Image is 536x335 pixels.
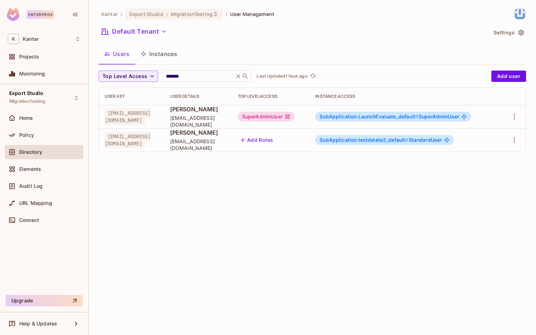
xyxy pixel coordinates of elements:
img: ramanesh.pv@kantar.com [514,8,526,20]
button: Instances [135,45,183,63]
span: Directory [19,149,42,155]
button: Add user [491,71,526,82]
div: Top Level Access [238,94,304,99]
span: User Management [230,11,274,17]
span: the active workspace [101,11,118,17]
div: User Details [170,94,227,99]
span: # [405,137,408,143]
span: # [415,113,419,119]
div: Enterprise [27,10,54,19]
span: Elements [19,166,41,172]
span: Policy [19,132,34,138]
span: Export Studio [129,11,163,17]
span: SubApplication:testdelete2_default [319,137,408,143]
button: refresh [309,72,318,80]
span: : [166,11,168,17]
span: [PERSON_NAME] [170,105,227,113]
button: Add Roles [238,134,276,146]
div: Instance Access [315,94,494,99]
button: Default Tenant [99,26,169,37]
li: / [121,11,122,17]
span: Workspace: Kantar [23,36,39,42]
span: [EMAIL_ADDRESS][DOMAIN_NAME] [105,108,151,125]
div: SuperAdminUser [238,112,295,122]
span: StandardUser [319,137,442,143]
span: SubApplication:LaunchEvaluate_default [319,113,419,119]
button: Top Level Access [99,71,158,82]
button: Users [99,45,135,63]
span: Help & Updates [19,321,57,326]
span: Monitoring [19,71,45,77]
span: [EMAIL_ADDRESS][DOMAIN_NAME] [170,138,227,151]
span: K [8,34,19,44]
button: Upgrade [6,295,83,306]
span: MigrationTesting [9,99,45,104]
span: Connect [19,217,39,223]
span: [EMAIL_ADDRESS][DOMAIN_NAME] [105,132,151,148]
span: Export Studio [9,90,43,96]
span: MigrationTesting [171,11,213,17]
span: [PERSON_NAME] [170,129,227,136]
img: SReyMgAAAABJRU5ErkJggg== [7,8,19,21]
p: Last Updated 1 hour ago [257,73,307,79]
span: Home [19,115,33,121]
button: Settings [491,27,526,38]
span: Top Level Access [102,72,147,81]
span: Audit Log [19,183,43,189]
span: Projects [19,54,39,60]
span: [EMAIL_ADDRESS][DOMAIN_NAME] [170,115,227,128]
span: Click to refresh data [308,72,318,80]
span: URL Mapping [19,200,52,206]
span: SuperAdminUser [319,114,459,119]
div: User Key [105,94,159,99]
li: / [225,11,227,17]
span: refresh [310,73,316,80]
